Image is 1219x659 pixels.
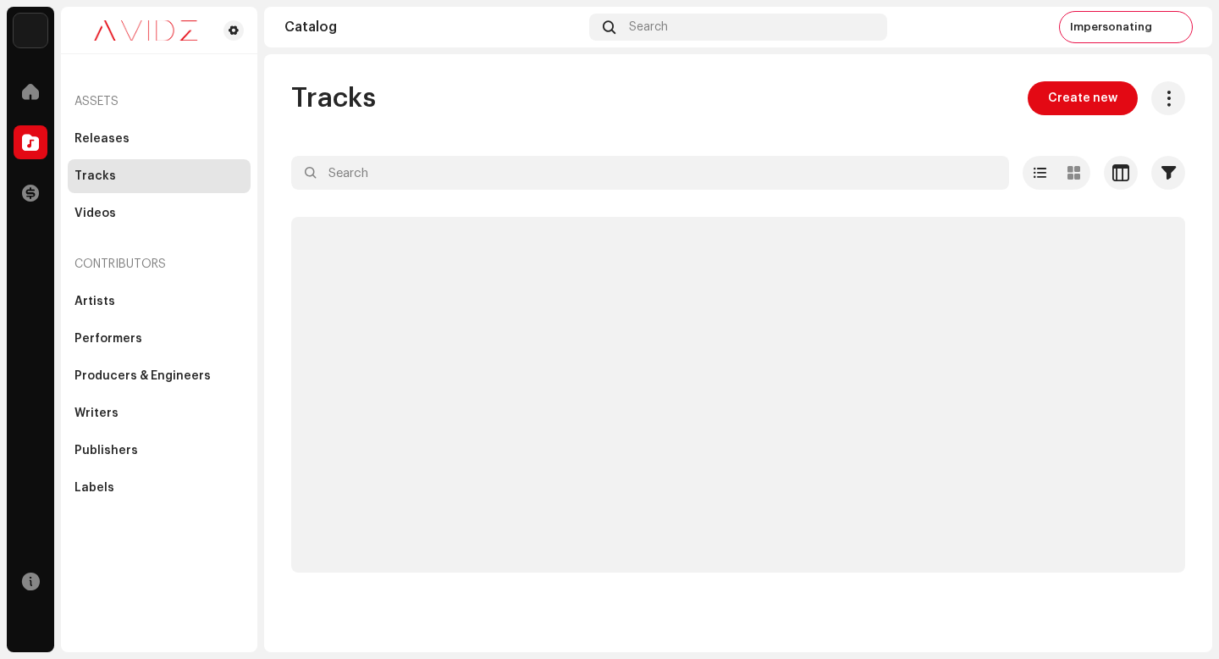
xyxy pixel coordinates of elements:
[1048,81,1117,115] span: Create new
[68,471,251,505] re-m-nav-item: Labels
[74,407,119,420] div: Writers
[74,207,116,220] div: Videos
[1070,20,1152,34] span: Impersonating
[68,359,251,393] re-m-nav-item: Producers & Engineers
[74,20,217,41] img: 0c631eef-60b6-411a-a233-6856366a70de
[68,159,251,193] re-m-nav-item: Tracks
[68,81,251,122] re-a-nav-header: Assets
[291,81,376,115] span: Tracks
[1162,14,1189,41] img: 3a3d8dd0-afd3-41ae-9194-8e4e70040604
[74,332,142,346] div: Performers
[68,434,251,468] re-m-nav-item: Publishers
[74,132,130,146] div: Releases
[74,169,116,183] div: Tracks
[74,295,115,308] div: Artists
[1028,81,1138,115] button: Create new
[68,396,251,430] re-m-nav-item: Writers
[284,20,582,34] div: Catalog
[74,369,211,383] div: Producers & Engineers
[14,14,47,47] img: 10d72f0b-d06a-424f-aeaa-9c9f537e57b6
[291,156,1009,190] input: Search
[74,481,114,495] div: Labels
[68,285,251,318] re-m-nav-item: Artists
[74,444,138,457] div: Publishers
[68,122,251,156] re-m-nav-item: Releases
[629,20,668,34] span: Search
[68,197,251,230] re-m-nav-item: Videos
[68,322,251,356] re-m-nav-item: Performers
[68,244,251,285] re-a-nav-header: Contributors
